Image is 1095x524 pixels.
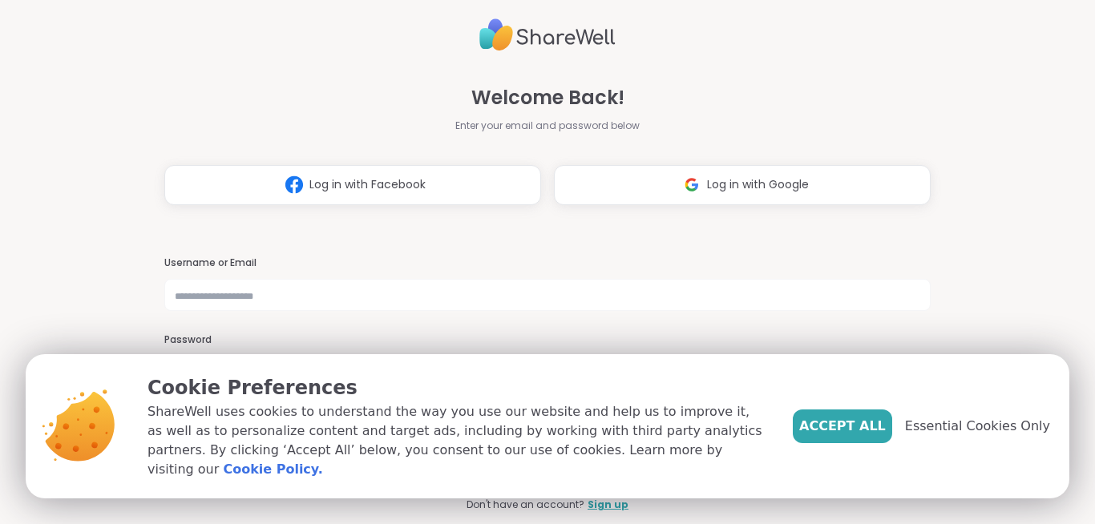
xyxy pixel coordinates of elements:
[707,176,809,193] span: Log in with Google
[471,83,624,112] span: Welcome Back!
[467,498,584,512] span: Don't have an account?
[455,119,640,133] span: Enter your email and password below
[479,12,616,58] img: ShareWell Logo
[588,498,628,512] a: Sign up
[799,417,886,436] span: Accept All
[554,165,931,205] button: Log in with Google
[147,373,767,402] p: Cookie Preferences
[164,333,931,347] h3: Password
[164,256,931,270] h3: Username or Email
[164,165,541,205] button: Log in with Facebook
[677,170,707,200] img: ShareWell Logomark
[793,409,892,443] button: Accept All
[905,417,1050,436] span: Essential Cookies Only
[223,460,322,479] a: Cookie Policy.
[279,170,309,200] img: ShareWell Logomark
[309,176,426,193] span: Log in with Facebook
[147,402,767,479] p: ShareWell uses cookies to understand the way you use our website and help us to improve it, as we...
